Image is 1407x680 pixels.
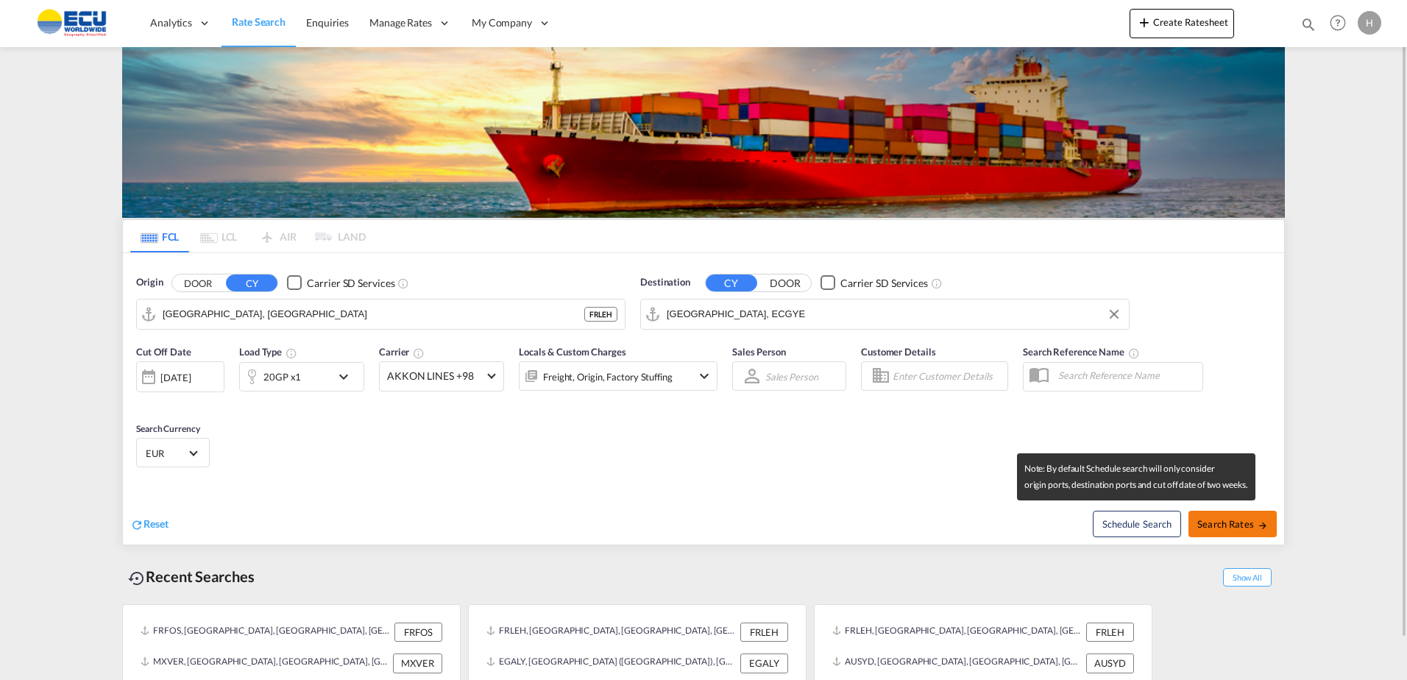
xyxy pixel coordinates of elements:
md-icon: The selected Trucker/Carrierwill be displayed in the rate results If the rates are from another f... [413,347,425,359]
div: Freight Origin Factory Stuffing [543,366,673,387]
div: Origin DOOR CY Checkbox No InkUnchecked: Search for CY (Container Yard) services for all selected... [123,253,1284,545]
span: Enquiries [306,16,349,29]
input: Search by Port [667,303,1121,325]
div: H [1358,11,1381,35]
div: FRFOS, Fos-sur-Mer, France, Western Europe, Europe [141,623,391,642]
span: Search Rates [1197,518,1268,530]
div: Freight Origin Factory Stuffingicon-chevron-down [519,361,717,391]
md-input-container: Guayaquil, ECGYE [641,300,1129,329]
span: AKKON LINES +98 [387,369,483,383]
span: My Company [472,15,532,30]
span: Customer Details [861,346,935,358]
div: Carrier SD Services [840,276,928,291]
div: FRFOS [394,623,442,642]
md-select: Select Currency: € EUREuro [144,442,202,464]
div: EGALY, Alexandria (El Iskandariya), Egypt, Northern Africa, Africa [486,654,737,673]
div: [DATE] [136,361,224,392]
button: icon-plus 400-fgCreate Ratesheet [1130,9,1234,38]
div: icon-magnify [1300,16,1316,38]
span: Load Type [239,346,297,358]
md-checkbox: Checkbox No Ink [287,275,394,291]
md-icon: icon-chevron-down [335,368,360,386]
md-icon: icon-refresh [130,518,143,531]
md-icon: icon-magnify [1300,16,1316,32]
div: FRLEH [1086,623,1134,642]
input: Search by Port [163,303,584,325]
md-icon: icon-chevron-down [695,367,713,385]
input: Search Reference Name [1051,364,1202,386]
span: Locals & Custom Charges [519,346,626,358]
md-datepicker: Select [136,391,147,411]
span: Search Currency [136,423,200,434]
div: Help [1325,10,1358,37]
md-icon: icon-backup-restore [128,570,146,587]
div: FRLEH, Le Havre, France, Western Europe, Europe [486,623,737,642]
md-icon: icon-plus 400-fg [1135,13,1153,31]
div: FRLEH, Le Havre, France, Western Europe, Europe [832,623,1082,642]
button: DOOR [172,275,224,291]
button: CY [226,275,277,291]
span: Carrier [379,346,425,358]
img: LCL+%26+FCL+BACKGROUND.png [122,47,1285,218]
button: Search Ratesicon-arrow-right [1188,511,1277,537]
input: Enter Customer Details [893,365,1003,387]
button: DOOR [759,275,811,291]
md-tab-item: FCL [130,220,189,252]
span: Help [1325,10,1350,35]
md-icon: icon-arrow-right [1258,520,1268,531]
span: Sales Person [732,346,786,358]
span: Reset [143,517,169,530]
div: AUSYD [1086,654,1134,673]
div: Recent Searches [122,560,261,593]
div: MXVER [393,654,442,673]
div: MXVER, Veracruz, Mexico, Mexico & Central America, Americas [141,654,389,673]
md-icon: Your search will be saved by the below given name [1128,347,1140,359]
md-icon: Unchecked: Search for CY (Container Yard) services for all selected carriers.Checked : Search for... [397,277,409,289]
div: [DATE] [160,371,191,384]
md-select: Sales Person [764,366,820,387]
md-checkbox: Checkbox No Ink [821,275,928,291]
div: Carrier SD Services [307,276,394,291]
div: FRLEH [584,307,617,322]
div: 20GP x1 [263,366,301,387]
md-input-container: Le Havre, FRLEH [137,300,625,329]
span: EUR [146,447,187,460]
button: CY [706,275,757,291]
md-icon: icon-information-outline [286,347,297,359]
span: Show All [1223,568,1272,587]
div: icon-refreshReset [130,517,169,533]
div: FRLEH [740,623,788,642]
span: Analytics [150,15,192,30]
img: 6cccb1402a9411edb762cf9624ab9cda.png [22,7,121,40]
span: Destination [640,275,690,290]
md-icon: Unchecked: Search for CY (Container Yard) services for all selected carriers.Checked : Search for... [931,277,943,289]
md-pagination-wrapper: Use the left and right arrow keys to navigate between tabs [130,220,366,252]
md-tooltip: Note: By default Schedule search will only consider origin ports, destination ports and cut off d... [1017,453,1255,500]
span: Origin [136,275,163,290]
span: Search Reference Name [1023,346,1140,358]
div: EGALY [740,654,788,673]
span: Rate Search [232,15,286,28]
button: Clear Input [1103,303,1125,325]
span: Cut Off Date [136,346,191,358]
span: Manage Rates [369,15,432,30]
div: AUSYD, Sydney, Australia, Oceania, Oceania [832,654,1082,673]
button: Note: By default Schedule search will only considerorigin ports, destination ports and cut off da... [1093,511,1181,537]
div: 20GP x1icon-chevron-down [239,362,364,392]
